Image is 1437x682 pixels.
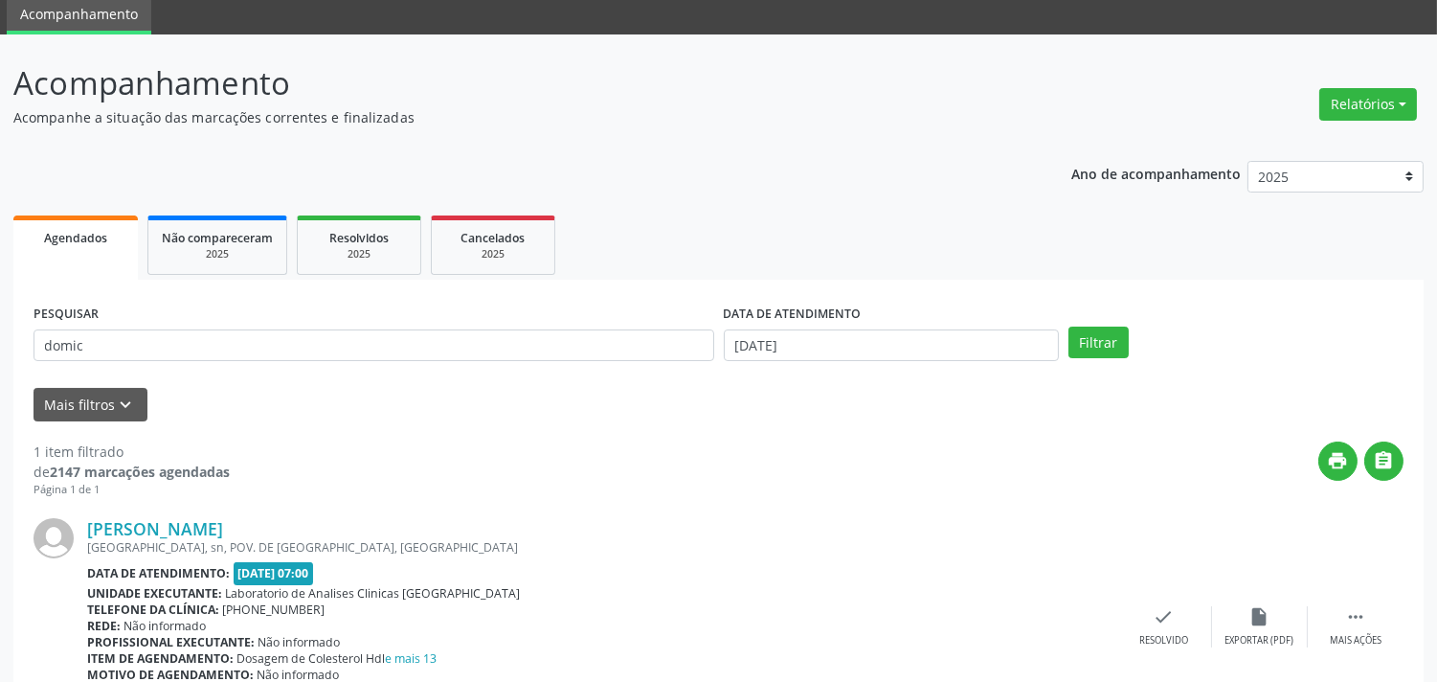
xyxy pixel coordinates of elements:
[87,565,230,581] b: Data de atendimento:
[34,330,714,362] input: Nome, CNS
[1345,606,1366,627] i: 
[34,388,147,421] button: Mais filtroskeyboard_arrow_down
[237,650,438,667] span: Dosagem de Colesterol Hdl
[87,585,222,602] b: Unidade executante:
[34,518,74,558] img: img
[87,618,121,634] b: Rede:
[461,230,526,246] span: Cancelados
[1068,327,1129,359] button: Filtrar
[1328,450,1349,471] i: print
[1318,442,1358,481] button: print
[87,539,1116,556] div: [GEOGRAPHIC_DATA], sn, POV. DE [GEOGRAPHIC_DATA], [GEOGRAPHIC_DATA]
[223,602,326,618] span: [PHONE_NUMBER]
[162,230,273,246] span: Não compareceram
[13,107,1000,127] p: Acompanhe a situação das marcações correntes e finalizadas
[87,650,234,667] b: Item de agendamento:
[226,585,521,602] span: Laboratorio de Analises Clinicas [GEOGRAPHIC_DATA]
[329,230,389,246] span: Resolvidos
[13,59,1000,107] p: Acompanhamento
[1139,634,1188,648] div: Resolvido
[87,602,219,618] b: Telefone da clínica:
[1225,634,1294,648] div: Exportar (PDF)
[1330,634,1381,648] div: Mais ações
[50,463,230,481] strong: 2147 marcações agendadas
[386,650,438,667] a: e mais 13
[34,482,230,498] div: Página 1 de 1
[1071,161,1241,185] p: Ano de acompanhamento
[1374,450,1395,471] i: 
[1249,606,1270,627] i: insert_drive_file
[87,634,255,650] b: Profissional executante:
[445,247,541,261] div: 2025
[87,518,223,539] a: [PERSON_NAME]
[724,300,862,330] label: DATA DE ATENDIMENTO
[124,618,207,634] span: Não informado
[258,634,341,650] span: Não informado
[1364,442,1403,481] button: 
[34,300,99,330] label: PESQUISAR
[116,395,137,416] i: keyboard_arrow_down
[34,442,230,462] div: 1 item filtrado
[1319,88,1417,121] button: Relatórios
[162,247,273,261] div: 2025
[234,562,314,584] span: [DATE] 07:00
[1154,606,1175,627] i: check
[311,247,407,261] div: 2025
[44,230,107,246] span: Agendados
[724,330,1059,362] input: Selecione um intervalo
[34,462,230,482] div: de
